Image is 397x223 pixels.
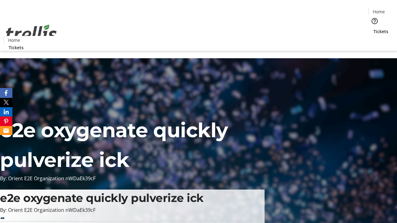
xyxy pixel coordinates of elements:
[373,8,385,15] span: Home
[369,8,389,15] a: Home
[368,15,381,27] button: Help
[9,44,24,51] span: Tickets
[4,44,29,51] a: Tickets
[368,28,393,35] a: Tickets
[4,18,59,49] img: Orient E2E Organization nWDaEk39cF's Logo
[368,35,381,47] button: Cart
[4,37,24,43] a: Home
[373,28,388,35] span: Tickets
[8,37,20,43] span: Home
